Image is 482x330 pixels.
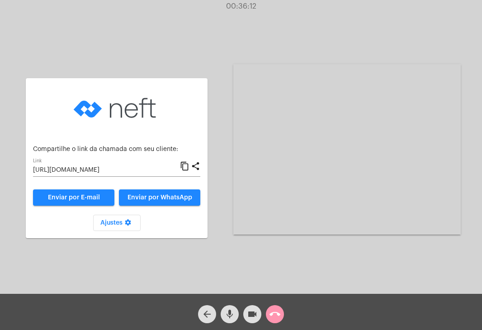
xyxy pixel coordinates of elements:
mat-icon: share [191,161,200,172]
button: Ajustes [93,215,141,231]
span: Enviar por WhatsApp [128,194,192,201]
span: 00:36:12 [226,3,256,10]
button: Enviar por WhatsApp [119,189,200,206]
mat-icon: videocam [247,309,258,320]
mat-icon: mic [224,309,235,320]
mat-icon: settings [123,219,133,230]
span: Enviar por E-mail [48,194,100,201]
mat-icon: arrow_back [202,309,213,320]
span: Ajustes [100,220,133,226]
a: Enviar por E-mail [33,189,114,206]
p: Compartilhe o link da chamada com seu cliente: [33,146,200,153]
mat-icon: content_copy [180,161,189,172]
mat-icon: call_end [269,309,280,320]
img: logo-neft-novo-2.png [71,85,162,131]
